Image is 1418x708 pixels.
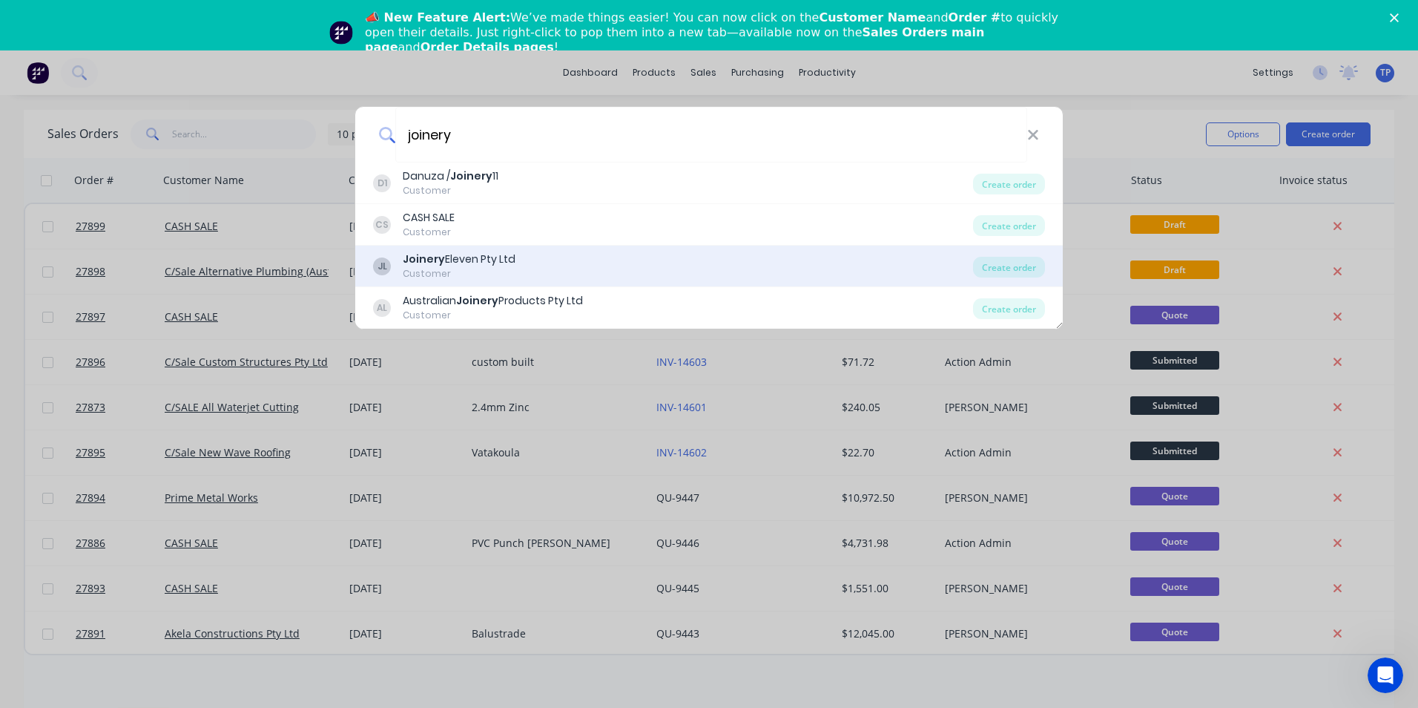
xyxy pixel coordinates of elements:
div: Eleven Pty Ltd [403,252,515,267]
div: JL [373,258,391,275]
b: Customer Name [819,10,926,24]
div: Create order [973,215,1045,236]
b: Order # [949,10,1001,24]
div: Customer [403,184,498,197]
div: Customer [403,309,583,322]
div: Australian Products Pty Ltd [403,293,583,309]
div: Create order [973,174,1045,194]
div: Customer [403,267,515,281]
b: Sales Orders main page [365,25,984,54]
div: D1 [373,174,391,192]
input: Enter a customer name to create a new order... [395,107,1027,163]
div: We’ve made things easier! You can now click on the and to quickly open their details. Just right-... [365,10,1065,55]
b: 📣 New Feature Alert: [365,10,510,24]
b: Joinery [456,293,498,308]
div: CASH SALE [403,210,455,226]
div: AL [373,299,391,317]
b: Order Details pages [421,40,554,54]
div: Create order [973,298,1045,319]
div: CS [373,216,391,234]
b: Joinery [450,168,492,183]
img: Profile image for Team [329,21,353,45]
div: Customer [403,226,455,239]
div: Create order [973,257,1045,278]
iframe: Intercom live chat [1368,658,1403,693]
div: Danuza / 11 [403,168,498,184]
b: Joinery [403,252,445,266]
div: Close [1390,13,1405,22]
